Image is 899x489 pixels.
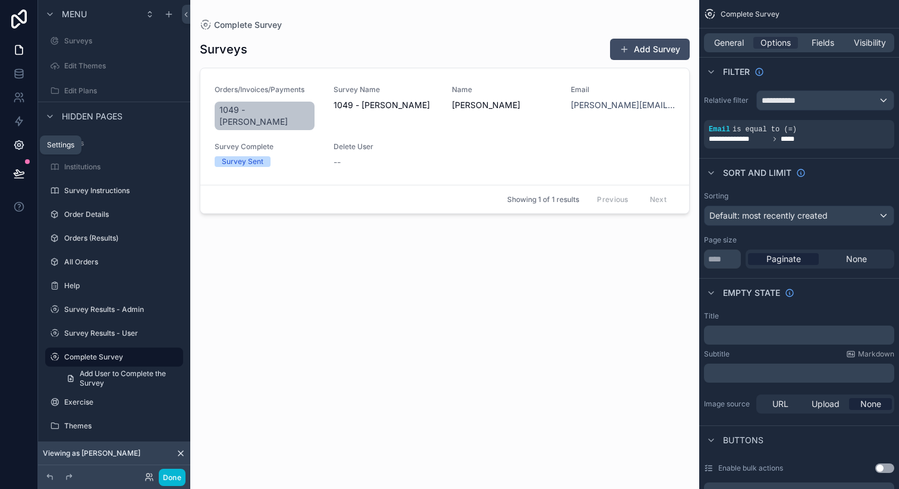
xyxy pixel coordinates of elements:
div: scrollable content [704,364,894,383]
a: All Orders [45,253,183,272]
a: Order Details [45,205,183,224]
span: Survey Complete [215,142,319,152]
label: Order Details [64,210,181,219]
span: Complete Survey [721,10,779,19]
span: Buttons [723,434,763,446]
a: Markdown [846,349,894,359]
span: 1049 - [PERSON_NAME] [334,99,438,111]
span: Sort And Limit [723,167,791,179]
label: Page size [704,235,737,245]
label: Survey Instructions [64,186,181,195]
a: Add User to Complete the Survey [59,369,183,388]
a: Users [45,134,183,153]
span: Filter [723,66,750,78]
span: Add User to Complete the Survey [80,369,176,388]
label: Edit Plans [64,86,181,96]
span: [PERSON_NAME] [452,99,557,111]
div: Survey Sent [222,156,263,167]
a: Survey Instructions [45,181,183,200]
span: Upload [812,398,840,410]
span: 1049 - [PERSON_NAME] [219,104,310,128]
label: Orders (Results) [64,234,181,243]
a: Themes [45,417,183,436]
label: Users [64,138,181,148]
label: Title [704,311,719,321]
button: Add Survey [610,39,690,60]
label: Exercise [64,397,181,407]
span: Showing 1 of 1 results [507,195,579,204]
a: Complete Survey [45,348,183,367]
span: Delete User [334,142,438,152]
label: All Orders [64,257,181,267]
span: Paginate [766,253,801,265]
a: Surveys [45,31,183,51]
label: Themes [64,421,181,431]
span: Viewing as [PERSON_NAME] [43,449,140,458]
label: Image source [704,399,752,409]
label: Enable bulk actions [718,463,783,473]
label: Survey Results - Admin [64,305,181,314]
span: None [860,398,881,410]
span: -- [334,156,341,168]
a: Edit Plans [45,81,183,100]
a: Edit Themes [45,56,183,75]
span: Visibility [854,37,886,49]
div: Settings [47,140,74,150]
span: Email [709,125,730,134]
button: Default: most recently created [704,206,894,226]
button: Done [159,469,186,486]
span: Markdown [858,349,894,359]
span: General [714,37,744,49]
span: Menu [62,8,87,20]
span: None [846,253,867,265]
span: Fields [812,37,834,49]
a: Institutions [45,157,183,176]
label: Institutions [64,162,181,172]
h1: Surveys [200,41,247,58]
a: 1049 - [PERSON_NAME] [215,102,315,130]
span: Options [760,37,791,49]
span: Name [452,85,557,94]
a: Help [45,276,183,295]
span: Survey Name [334,85,438,94]
a: Survey Results - User [45,324,183,343]
label: Edit Themes [64,61,181,71]
label: Subtitle [704,349,730,359]
label: Survey Results - User [64,329,181,338]
span: Hidden pages [62,111,122,122]
a: Survey Results - Admin [45,300,183,319]
span: Default: most recently created [709,210,828,220]
span: URL [772,398,788,410]
div: scrollable content [704,326,894,345]
span: Orders/Invoices/Payments [215,85,319,94]
label: Complete Survey [64,352,176,362]
label: Relative filter [704,96,752,105]
span: Empty state [723,287,780,299]
a: Exercise [45,393,183,412]
a: Orders (Results) [45,229,183,248]
span: Complete Survey [214,19,282,31]
label: Sorting [704,191,728,201]
span: is equal to (=) [733,125,797,134]
a: [PERSON_NAME][EMAIL_ADDRESS][PERSON_NAME][DOMAIN_NAME] [571,99,675,111]
label: Surveys [64,36,181,46]
span: Email [571,85,675,94]
a: Complete Survey [200,19,282,31]
a: Orders/Invoices/Payments1049 - [PERSON_NAME]Survey Name1049 - [PERSON_NAME]Name[PERSON_NAME]Email... [200,68,689,185]
label: Help [64,281,181,291]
